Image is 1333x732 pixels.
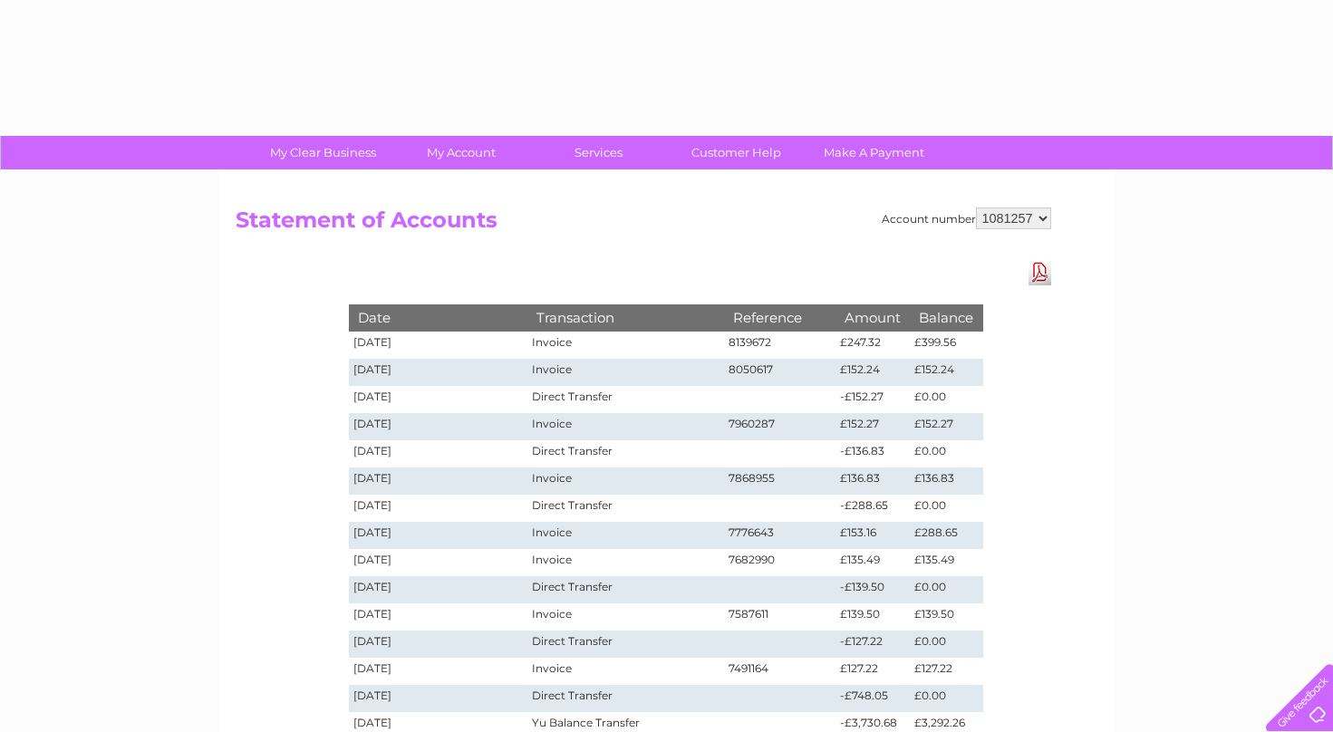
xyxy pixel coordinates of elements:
td: Invoice [527,413,723,440]
td: -£288.65 [836,495,910,522]
td: Direct Transfer [527,495,723,522]
td: £288.65 [910,522,982,549]
td: [DATE] [349,685,528,712]
div: Account number [882,207,1051,229]
td: -£127.22 [836,631,910,658]
td: 8050617 [724,359,836,386]
td: 7491164 [724,658,836,685]
td: [DATE] [349,658,528,685]
th: Transaction [527,304,723,331]
td: Direct Transfer [527,386,723,413]
th: Reference [724,304,836,331]
td: [DATE] [349,603,528,631]
td: £0.00 [910,386,982,413]
h2: Statement of Accounts [236,207,1051,242]
td: [DATE] [349,413,528,440]
td: -£152.27 [836,386,910,413]
td: £0.00 [910,495,982,522]
td: £139.50 [836,603,910,631]
td: -£748.05 [836,685,910,712]
a: Make A Payment [799,136,949,169]
td: 7587611 [724,603,836,631]
td: Invoice [527,359,723,386]
td: £135.49 [910,549,982,576]
td: [DATE] [349,386,528,413]
a: Customer Help [662,136,811,169]
td: [DATE] [349,576,528,603]
td: £0.00 [910,685,982,712]
td: £399.56 [910,332,982,359]
th: Amount [836,304,910,331]
td: £152.24 [836,359,910,386]
td: 8139672 [724,332,836,359]
td: Invoice [527,549,723,576]
td: £127.22 [836,658,910,685]
td: £136.83 [910,467,982,495]
td: [DATE] [349,631,528,658]
td: £139.50 [910,603,982,631]
td: [DATE] [349,440,528,467]
th: Date [349,304,528,331]
td: 7868955 [724,467,836,495]
td: Direct Transfer [527,440,723,467]
td: Direct Transfer [527,685,723,712]
td: Invoice [527,332,723,359]
td: 7960287 [724,413,836,440]
td: 7682990 [724,549,836,576]
th: Balance [910,304,982,331]
td: £127.22 [910,658,982,685]
td: Invoice [527,603,723,631]
td: [DATE] [349,495,528,522]
td: 7776643 [724,522,836,549]
a: Download Pdf [1029,259,1051,285]
a: My Account [386,136,536,169]
td: [DATE] [349,522,528,549]
td: Invoice [527,658,723,685]
td: £152.24 [910,359,982,386]
a: Services [524,136,673,169]
td: Direct Transfer [527,631,723,658]
td: £136.83 [836,467,910,495]
td: £152.27 [836,413,910,440]
td: £135.49 [836,549,910,576]
td: [DATE] [349,332,528,359]
td: £153.16 [836,522,910,549]
td: [DATE] [349,359,528,386]
td: £152.27 [910,413,982,440]
td: £247.32 [836,332,910,359]
td: Invoice [527,522,723,549]
td: Direct Transfer [527,576,723,603]
td: -£139.50 [836,576,910,603]
td: Invoice [527,467,723,495]
td: [DATE] [349,549,528,576]
td: £0.00 [910,631,982,658]
td: -£136.83 [836,440,910,467]
a: My Clear Business [248,136,398,169]
td: £0.00 [910,576,982,603]
td: £0.00 [910,440,982,467]
td: [DATE] [349,467,528,495]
